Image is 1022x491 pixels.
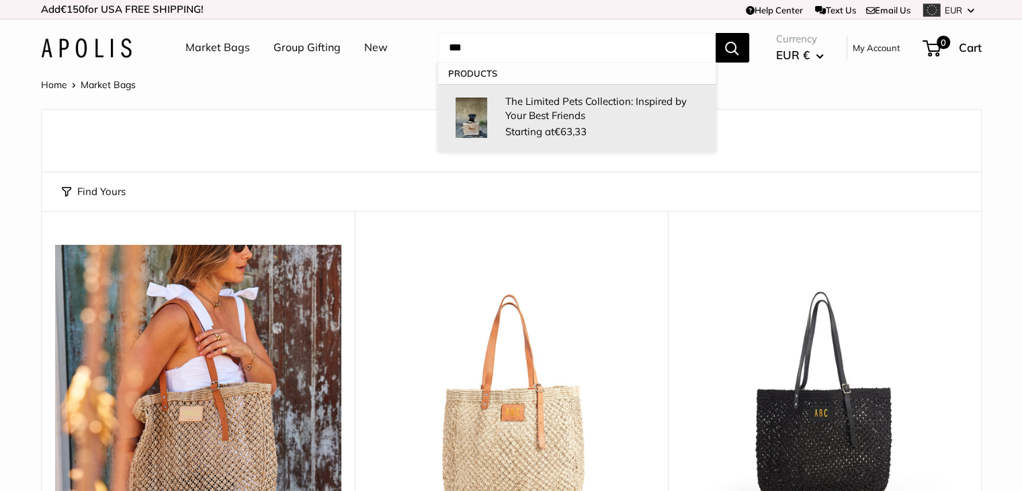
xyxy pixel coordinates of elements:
span: 0 [936,36,949,49]
a: Help Center [746,5,803,15]
nav: Breadcrumb [41,76,136,93]
a: New [364,38,388,58]
h1: Market Bags [62,123,961,152]
a: Text Us [815,5,856,15]
button: Search [716,33,749,63]
a: The Limited Pets Collection: Inspired by Your Best Friends The Limited Pets Collection: Inspired ... [438,84,716,151]
a: Home [41,79,67,91]
span: €150 [60,3,85,15]
a: My Account [853,40,900,56]
button: EUR € [776,44,824,66]
img: Apolis [41,38,132,58]
p: Products [438,63,716,84]
button: Find Yours [62,182,126,201]
span: Cart [959,40,982,54]
span: €63,33 [554,125,587,138]
span: Starting at [505,125,587,138]
input: Search... [438,33,716,63]
a: Email Us [866,5,910,15]
a: Market Bags [185,38,250,58]
p: The Limited Pets Collection: Inspired by Your Best Friends [505,94,702,122]
span: Market Bags [81,79,136,91]
a: Group Gifting [273,38,341,58]
a: 0 Cart [924,37,982,59]
img: The Limited Pets Collection: Inspired by Your Best Friends [452,98,492,138]
span: EUR [945,5,962,15]
span: EUR € [776,48,810,62]
span: Currency [776,30,824,48]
